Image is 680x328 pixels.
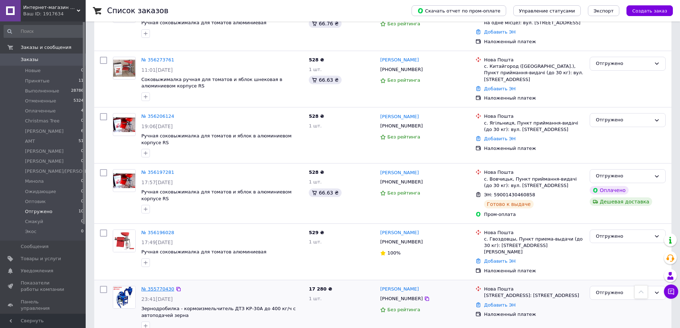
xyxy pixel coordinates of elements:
span: Отмененные [25,98,56,104]
span: 1 шт. [309,67,322,72]
span: Ожидающие [25,188,56,195]
div: Нова Пошта [484,57,584,63]
span: Без рейтинга [387,77,420,83]
span: 10 [79,208,84,215]
a: Добавить ЭН [484,302,515,308]
span: ЭН: 59001430460858 [484,192,535,197]
a: Ручная соковыжималка для томатов и яблок в алюминиевом корпусе RS [141,133,292,145]
a: № 356273761 [141,57,174,62]
a: Ручная соковыжималка для томатов и яблок в алюминиевом корпусе RS [141,189,292,201]
span: Без рейтинга [387,307,420,312]
span: [PERSON_NAME]/[PERSON_NAME] [25,168,104,175]
span: 1 шт. [309,296,322,301]
span: Выполненные [25,88,59,94]
div: с. Гвоздовцы, Пункт приема-выдачи (до 30 кг): [STREET_ADDRESS][PERSON_NAME] [484,236,584,256]
span: [PHONE_NUMBER] [380,123,423,128]
a: № 356196028 [141,230,174,235]
div: Наложенный платеж [484,95,584,101]
a: [PERSON_NAME] [380,229,419,236]
div: Пром-оплата [484,211,584,218]
img: Фото товару [113,230,135,252]
span: [PERSON_NAME] [25,158,64,165]
span: Сообщения [21,243,49,250]
img: Фото товару [113,117,135,132]
span: Скачать отчет по пром-оплате [417,7,500,14]
div: Наложенный платеж [484,39,584,45]
span: 528 ₴ [309,170,324,175]
div: Нова Пошта [484,229,584,236]
span: 23:41[DATE] [141,296,173,302]
div: Нова Пошта [484,286,584,292]
span: АМТ [25,138,35,145]
div: Готово к выдаче [484,200,533,208]
span: Управление статусами [519,8,575,14]
span: 5324 [74,98,84,104]
a: № 355770430 [141,286,174,292]
span: 19:06[DATE] [141,123,173,129]
a: Cоковыжималка ручная для томатов и яблок шнековая в алюминиевом корпусе RS [141,77,282,89]
div: Нова Пошта [484,113,584,120]
span: [PHONE_NUMBER] [380,239,423,244]
span: Без рейтинга [387,190,420,196]
span: Заказы и сообщения [21,44,71,51]
span: Панель управления [21,299,66,312]
div: Отгружено [596,116,651,124]
span: 11 [79,78,84,84]
span: 0 [81,198,84,205]
input: Поиск [4,25,84,38]
a: Ручная соковыжималка для томатов алюминиевая [141,20,266,25]
a: Фото товару [113,229,136,252]
span: Показатели работы компании [21,280,66,293]
div: 66.76 ₴ [309,19,341,28]
div: Наложенный платеж [484,145,584,152]
span: Отгружено [25,208,52,215]
span: Экос [25,228,36,235]
span: Оплаченные [25,108,56,114]
span: Без рейтинга [387,21,420,26]
a: Зернодробилка - кормоизмельчитель ДТЗ КР-30А до 400 кг/ч с автоподачей зерна [141,306,296,318]
span: [PERSON_NAME] [25,128,64,135]
div: Оплачено [590,186,628,195]
span: [PERSON_NAME] [25,148,64,155]
span: [PHONE_NUMBER] [380,179,423,185]
span: Уведомления [21,268,53,274]
a: Фото товару [113,57,136,80]
span: 529 ₴ [309,230,324,235]
span: 0 [81,188,84,195]
span: 17 280 ₴ [309,286,332,292]
a: [PERSON_NAME] [380,113,419,120]
span: [PHONE_NUMBER] [380,67,423,72]
a: Добавить ЭН [484,136,515,141]
button: Экспорт [588,5,619,16]
span: Интернет-магазин электро-бытовых товаров "Восторг" [23,4,77,11]
span: Товары и услуги [21,256,61,262]
span: Christmas Tree [25,118,60,124]
span: Минола [25,178,44,185]
a: № 356197281 [141,170,174,175]
button: Скачать отчет по пром-оплате [412,5,506,16]
span: Заказы [21,56,38,63]
span: 528 ₴ [309,57,324,62]
div: Отгружено [596,172,651,180]
span: Создать заказ [632,8,667,14]
a: [PERSON_NAME] [380,57,419,64]
div: Нова Пошта [484,169,584,176]
div: Наложенный платеж [484,268,584,274]
span: Принятые [25,78,50,84]
div: Отгружено [596,60,651,67]
a: [PERSON_NAME] [380,170,419,176]
span: 0 [81,178,84,185]
span: 0 [81,158,84,165]
span: 0 [81,228,84,235]
a: Фото товару [113,169,136,192]
a: Добавить ЭН [484,258,515,264]
div: с. Ягільниця, Пункт приймання-видачі (до 30 кг): вул. [STREET_ADDRESS] [484,120,584,133]
div: Дешевая доставка [590,197,652,206]
span: Новые [25,67,41,74]
a: Добавить ЭН [484,29,515,35]
div: с. Вовчицьк, Пункт приймання-видачі (до 30 кг): вул. [STREET_ADDRESS] [484,176,584,189]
